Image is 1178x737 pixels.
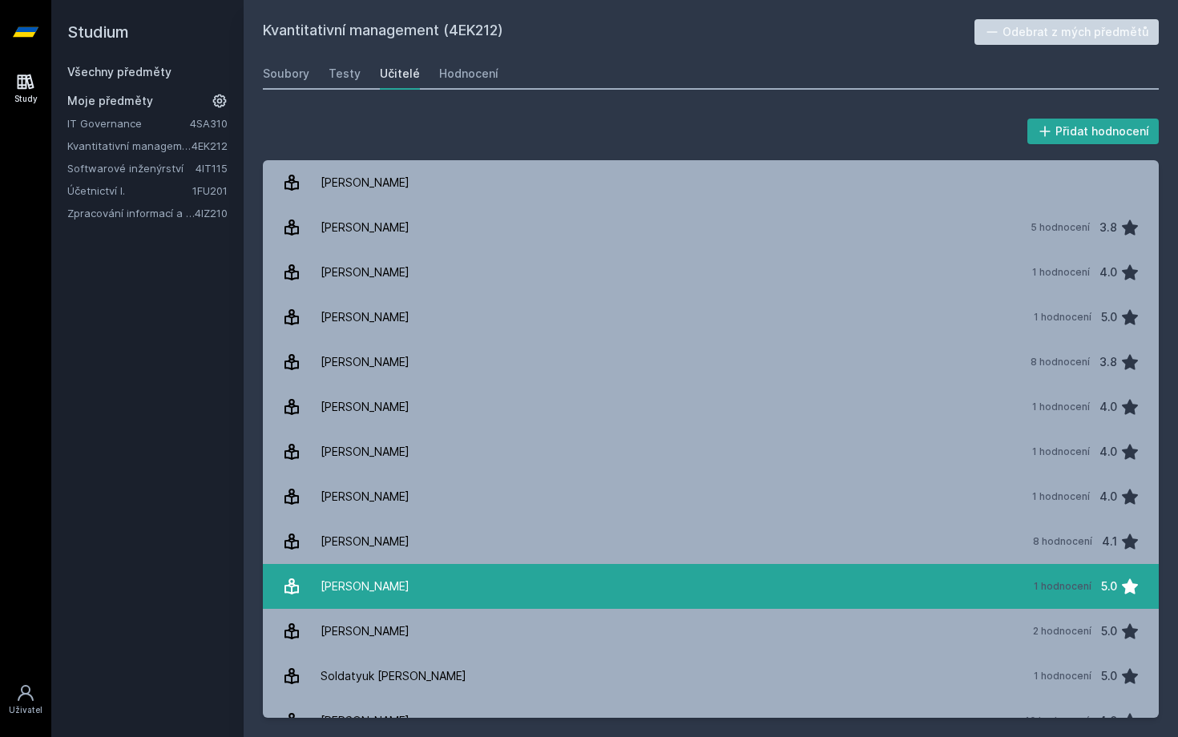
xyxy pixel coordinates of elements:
[263,160,1159,205] a: [PERSON_NAME]
[263,58,309,90] a: Soubory
[263,609,1159,654] a: [PERSON_NAME] 2 hodnocení 5.0
[1032,401,1090,413] div: 1 hodnocení
[67,183,192,199] a: Účetnictví I.
[380,58,420,90] a: Učitelé
[439,66,498,82] div: Hodnocení
[263,250,1159,295] a: [PERSON_NAME] 1 hodnocení 4.0
[380,66,420,82] div: Učitelé
[321,660,466,692] div: Soldatyuk [PERSON_NAME]
[1034,311,1091,324] div: 1 hodnocení
[67,138,192,154] a: Kvantitativní management
[67,115,190,131] a: IT Governance
[974,19,1160,45] button: Odebrat z mých předmětů
[195,207,228,219] a: 4IZ210
[1099,256,1117,288] div: 4.0
[321,436,409,468] div: [PERSON_NAME]
[1101,660,1117,692] div: 5.0
[439,58,498,90] a: Hodnocení
[321,301,409,333] div: [PERSON_NAME]
[1033,535,1092,548] div: 8 hodnocení
[9,704,42,716] div: Uživatel
[263,564,1159,609] a: [PERSON_NAME] 1 hodnocení 5.0
[321,526,409,558] div: [PERSON_NAME]
[3,675,48,724] a: Uživatel
[1034,670,1091,683] div: 1 hodnocení
[321,481,409,513] div: [PERSON_NAME]
[1033,625,1091,638] div: 2 hodnocení
[14,93,38,105] div: Study
[321,705,409,737] div: [PERSON_NAME]
[263,385,1159,429] a: [PERSON_NAME] 1 hodnocení 4.0
[329,66,361,82] div: Testy
[1031,356,1090,368] div: 8 hodnocení
[321,346,409,378] div: [PERSON_NAME]
[67,205,195,221] a: Zpracování informací a znalostí
[1099,391,1117,423] div: 4.0
[263,340,1159,385] a: [PERSON_NAME] 8 hodnocení 3.8
[263,205,1159,250] a: [PERSON_NAME] 5 hodnocení 3.8
[1034,580,1091,593] div: 1 hodnocení
[1025,715,1089,727] div: 10 hodnocení
[192,184,228,197] a: 1FU201
[1031,221,1090,234] div: 5 hodnocení
[1032,445,1090,458] div: 1 hodnocení
[321,570,409,602] div: [PERSON_NAME]
[1099,346,1117,378] div: 3.8
[321,256,409,288] div: [PERSON_NAME]
[196,162,228,175] a: 4IT115
[1099,481,1117,513] div: 4.0
[263,19,974,45] h2: Kvantitativní management (4EK212)
[1101,570,1117,602] div: 5.0
[1027,119,1160,144] button: Přidat hodnocení
[1101,301,1117,333] div: 5.0
[1032,266,1090,279] div: 1 hodnocení
[190,117,228,130] a: 4SA310
[321,615,409,647] div: [PERSON_NAME]
[67,93,153,109] span: Moje předměty
[67,160,196,176] a: Softwarové inženýrství
[1101,615,1117,647] div: 5.0
[192,139,228,152] a: 4EK212
[329,58,361,90] a: Testy
[1099,436,1117,468] div: 4.0
[321,167,409,199] div: [PERSON_NAME]
[263,66,309,82] div: Soubory
[1032,490,1090,503] div: 1 hodnocení
[3,64,48,113] a: Study
[1099,705,1117,737] div: 4.8
[263,654,1159,699] a: Soldatyuk [PERSON_NAME] 1 hodnocení 5.0
[263,519,1159,564] a: [PERSON_NAME] 8 hodnocení 4.1
[321,211,409,244] div: [PERSON_NAME]
[321,391,409,423] div: [PERSON_NAME]
[263,295,1159,340] a: [PERSON_NAME] 1 hodnocení 5.0
[1099,211,1117,244] div: 3.8
[1102,526,1117,558] div: 4.1
[263,429,1159,474] a: [PERSON_NAME] 1 hodnocení 4.0
[67,65,171,79] a: Všechny předměty
[263,474,1159,519] a: [PERSON_NAME] 1 hodnocení 4.0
